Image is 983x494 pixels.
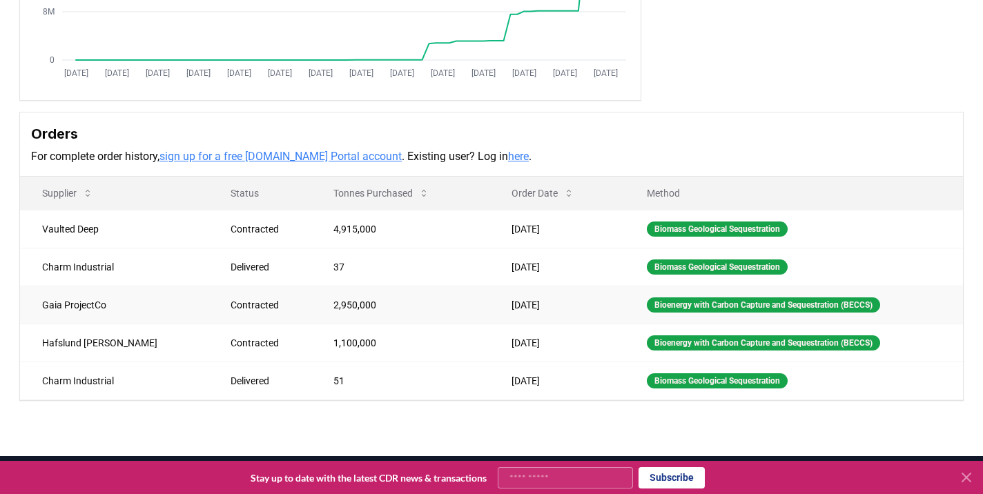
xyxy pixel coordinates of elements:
tspan: [DATE] [227,68,251,78]
tspan: 0 [50,55,55,65]
tspan: [DATE] [268,68,292,78]
div: Delivered [231,374,301,388]
h3: Orders [31,123,952,144]
td: [DATE] [489,210,625,248]
td: [DATE] [489,248,625,286]
td: [DATE] [489,362,625,399]
div: Bioenergy with Carbon Capture and Sequestration (BECCS) [647,297,880,313]
tspan: [DATE] [431,68,455,78]
tspan: [DATE] [64,68,88,78]
a: sign up for a free [DOMAIN_NAME] Portal account [159,150,402,163]
tspan: [DATE] [471,68,496,78]
p: Status [220,186,301,200]
tspan: [DATE] [349,68,373,78]
div: Delivered [231,260,301,274]
a: here [508,150,529,163]
p: Method [636,186,952,200]
tspan: [DATE] [594,68,618,78]
tspan: [DATE] [186,68,211,78]
tspan: 8M [43,7,55,17]
button: Order Date [500,179,585,207]
div: Biomass Geological Sequestration [647,373,788,388]
div: Contracted [231,336,301,350]
button: Supplier [31,179,104,207]
button: Tonnes Purchased [322,179,440,207]
div: Bioenergy with Carbon Capture and Sequestration (BECCS) [647,335,880,350]
td: Hafslund [PERSON_NAME] [20,324,208,362]
td: Charm Industrial [20,362,208,399]
tspan: [DATE] [553,68,577,78]
tspan: [DATE] [105,68,129,78]
td: Vaulted Deep [20,210,208,248]
tspan: [DATE] [390,68,414,78]
p: For complete order history, . Existing user? Log in . [31,148,952,165]
tspan: [DATE] [146,68,170,78]
td: 4,915,000 [311,210,489,248]
div: Biomass Geological Sequestration [647,259,788,275]
div: Contracted [231,298,301,312]
td: 1,100,000 [311,324,489,362]
div: Biomass Geological Sequestration [647,221,788,237]
tspan: [DATE] [512,68,536,78]
td: 37 [311,248,489,286]
td: 2,950,000 [311,286,489,324]
td: 51 [311,362,489,399]
td: [DATE] [489,324,625,362]
div: Contracted [231,222,301,236]
tspan: [DATE] [309,68,333,78]
td: [DATE] [489,286,625,324]
td: Charm Industrial [20,248,208,286]
td: Gaia ProjectCo [20,286,208,324]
